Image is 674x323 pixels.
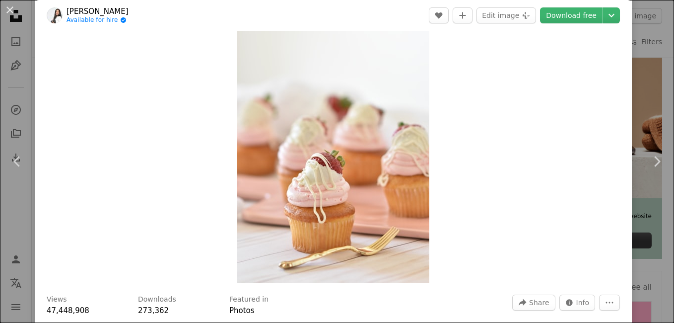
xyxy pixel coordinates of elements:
a: Available for hire [67,16,129,24]
button: Like [429,7,449,23]
img: Go to Deva Williamson's profile [47,7,63,23]
button: Stats about this image [559,295,596,311]
button: More Actions [599,295,620,311]
button: Choose download size [603,7,620,23]
h3: Views [47,295,67,305]
span: 47,448,908 [47,306,89,315]
span: Share [529,295,549,310]
a: [PERSON_NAME] [67,6,129,16]
a: Download free [540,7,603,23]
span: Info [576,295,590,310]
button: Add to Collection [453,7,472,23]
h3: Featured in [229,295,269,305]
span: 273,362 [138,306,169,315]
a: Photos [229,306,255,315]
button: Share this image [512,295,555,311]
button: Edit image [476,7,536,23]
h3: Downloads [138,295,176,305]
a: Next [639,114,674,209]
